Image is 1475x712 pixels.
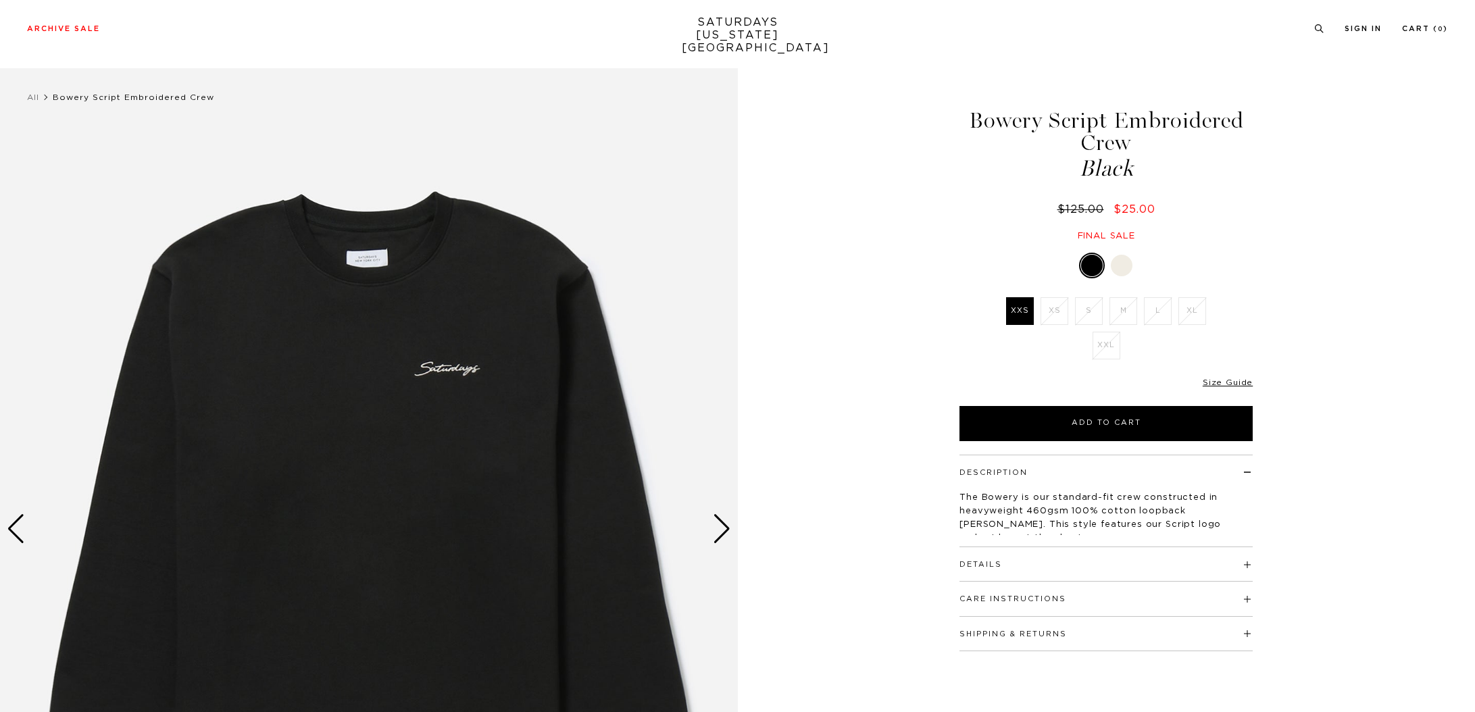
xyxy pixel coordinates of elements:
button: Details [959,561,1002,568]
a: SATURDAYS[US_STATE][GEOGRAPHIC_DATA] [682,16,793,55]
div: Final sale [957,230,1255,242]
a: Size Guide [1203,378,1253,386]
button: Description [959,469,1028,476]
span: Black [957,157,1255,180]
button: Add to Cart [959,406,1253,441]
button: Care Instructions [959,595,1066,603]
a: All [27,93,39,101]
p: The Bowery is our standard-fit crew constructed in heavyweight 460gsm 100% cotton loopback [PERSO... [959,491,1253,545]
a: Sign In [1345,25,1382,32]
label: XXS [1006,297,1034,325]
small: 0 [1438,26,1443,32]
del: $125.00 [1057,204,1109,215]
h1: Bowery Script Embroidered Crew [957,109,1255,180]
button: Shipping & Returns [959,630,1067,638]
span: $25.00 [1114,204,1155,215]
div: Previous slide [7,514,25,544]
div: Next slide [713,514,731,544]
a: Cart (0) [1402,25,1448,32]
a: Archive Sale [27,25,100,32]
span: Bowery Script Embroidered Crew [53,93,214,101]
